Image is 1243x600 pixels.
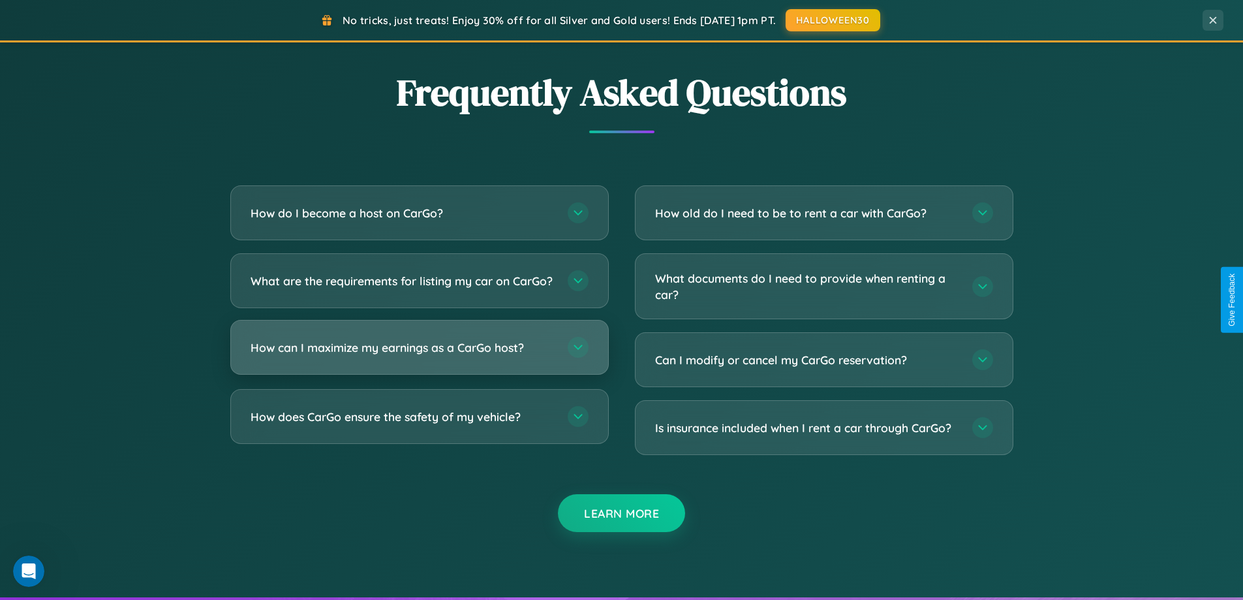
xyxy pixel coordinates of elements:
[251,339,555,356] h3: How can I maximize my earnings as a CarGo host?
[655,420,959,436] h3: Is insurance included when I rent a car through CarGo?
[230,67,1013,118] h2: Frequently Asked Questions
[251,205,555,221] h3: How do I become a host on CarGo?
[655,270,959,302] h3: What documents do I need to provide when renting a car?
[558,494,685,532] button: Learn More
[655,352,959,368] h3: Can I modify or cancel my CarGo reservation?
[343,14,776,27] span: No tricks, just treats! Enjoy 30% off for all Silver and Gold users! Ends [DATE] 1pm PT.
[655,205,959,221] h3: How old do I need to be to rent a car with CarGo?
[13,556,44,587] iframe: Intercom live chat
[251,409,555,425] h3: How does CarGo ensure the safety of my vehicle?
[1227,274,1236,326] div: Give Feedback
[251,273,555,289] h3: What are the requirements for listing my car on CarGo?
[786,9,880,31] button: HALLOWEEN30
